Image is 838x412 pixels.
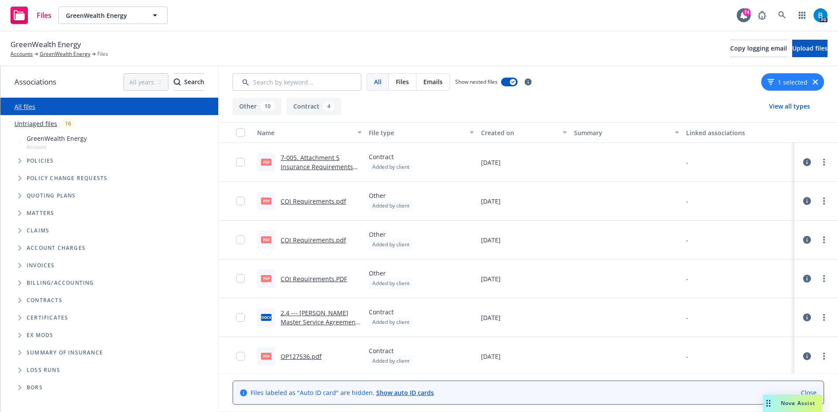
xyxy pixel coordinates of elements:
div: - [686,158,688,167]
div: Folder Tree Example [0,274,218,396]
div: 10 [260,102,275,111]
span: [DATE] [481,235,501,245]
a: more [819,157,829,167]
span: Invoices [27,263,55,268]
span: Summary of insurance [27,350,103,355]
span: [DATE] [481,352,501,361]
span: docx [261,314,271,320]
div: File type [369,128,464,137]
div: Created on [481,128,558,137]
span: Files [37,12,52,19]
button: Other [233,98,282,115]
span: All [374,77,381,86]
span: Billing/Accounting [27,280,94,286]
span: Files [97,50,108,58]
span: Added by client [372,202,409,210]
span: Added by client [372,241,409,249]
span: GreenWealth Energy [66,11,141,20]
a: Show auto ID cards [376,388,434,397]
div: - [686,235,688,245]
a: COI Requirements.PDF [281,275,347,283]
a: All files [14,102,35,111]
input: Toggle Row Selected [236,313,245,322]
span: [DATE] [481,274,501,283]
span: Added by client [372,318,409,326]
span: Copy logging email [730,44,787,52]
input: Toggle Row Selected [236,235,245,244]
div: - [686,313,688,322]
a: OP127536.pdf [281,352,322,361]
span: Files labeled as "Auto ID card" are hidden. [251,388,434,397]
a: Untriaged files [14,119,57,128]
div: 4 [323,102,335,111]
span: Added by client [372,163,409,171]
a: 7-005. Attachment 5 Insurance Requirements ([GEOGRAPHIC_DATA] Exhibit A).pdf [281,153,353,189]
input: Toggle Row Selected [236,352,245,361]
span: Files [396,77,409,86]
a: COI Requirements.pdf [281,236,346,244]
span: Account [27,143,87,150]
a: 2.4 --- [PERSON_NAME] Master Service Agreement _Feb_ 2024.docx [281,309,358,335]
input: Select all [236,128,245,137]
div: 16 [61,119,76,129]
span: Loss Runs [27,368,60,373]
span: Added by client [372,357,409,365]
div: Drag to move [763,395,774,412]
span: BORs [27,385,43,390]
a: Report a Bug [753,7,771,24]
span: Associations [14,76,56,88]
span: pdf [261,353,271,359]
button: Linked associations [683,122,794,143]
span: pdf [261,197,271,204]
span: Quoting plans [27,193,76,198]
button: SearchSearch [174,73,204,91]
button: Contract [287,98,341,115]
span: Certificates [27,315,68,320]
div: 74 [743,8,751,16]
input: Toggle Row Selected [236,197,245,205]
span: Ex Mods [27,333,53,338]
span: pdf [261,159,271,165]
span: Contracts [27,298,62,303]
button: GreenWealth Energy [58,7,168,24]
span: Policies [27,158,54,163]
a: more [819,235,829,245]
input: Toggle Row Selected [236,274,245,283]
a: more [819,273,829,284]
span: Contract [369,307,413,317]
button: Created on [477,122,571,143]
input: Search by keyword... [233,73,361,91]
button: Upload files [792,40,828,57]
span: Show nested files [455,78,498,85]
button: Summary [570,122,682,143]
span: Emails [423,77,443,86]
span: Policy change requests [27,176,107,181]
img: photo [814,8,828,22]
span: GreenWealth Energy [27,134,87,143]
span: Contract [369,152,413,161]
button: File type [365,122,477,143]
span: Upload files [792,44,828,52]
span: pdf [261,236,271,243]
span: GreenWealth Energy [10,39,81,50]
span: Other [369,230,413,239]
button: Name [254,122,365,143]
div: Linked associations [686,128,791,137]
div: Summary [574,128,669,137]
span: [DATE] [481,197,501,206]
div: - [686,197,688,206]
div: - [686,274,688,283]
a: Files [7,3,55,27]
span: Nova Assist [781,399,815,407]
a: Switch app [793,7,811,24]
div: Tree Example [0,132,218,274]
button: Nova Assist [763,395,822,412]
span: Other [369,191,413,200]
div: - [686,352,688,361]
span: Account charges [27,245,86,251]
span: [DATE] [481,158,501,167]
a: Search [773,7,791,24]
span: PDF [261,275,271,282]
div: Search [174,74,204,90]
svg: Search [174,78,181,85]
